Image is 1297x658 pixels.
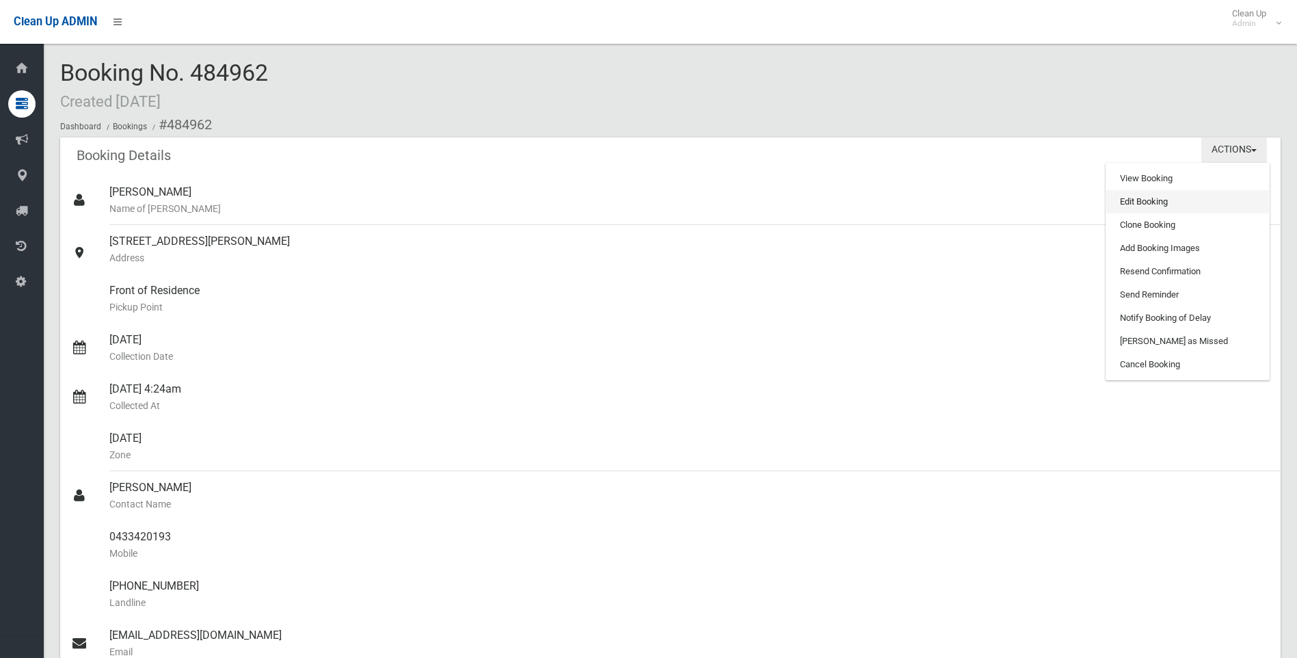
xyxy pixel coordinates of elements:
div: [PERSON_NAME] [109,176,1270,225]
a: Notify Booking of Delay [1106,306,1269,330]
small: Mobile [109,545,1270,562]
small: Landline [109,594,1270,611]
div: Front of Residence [109,274,1270,324]
small: Collected At [109,397,1270,414]
div: [PHONE_NUMBER] [109,570,1270,619]
li: #484962 [149,112,212,137]
a: Resend Confirmation [1106,260,1269,283]
div: [DATE] [109,324,1270,373]
small: Pickup Point [109,299,1270,315]
small: Zone [109,447,1270,463]
a: Cancel Booking [1106,353,1269,376]
div: [DATE] [109,422,1270,471]
div: [PERSON_NAME] [109,471,1270,521]
button: Actions [1201,137,1267,163]
a: Send Reminder [1106,283,1269,306]
a: Add Booking Images [1106,237,1269,260]
span: Booking No. 484962 [60,59,268,112]
span: Clean Up [1225,8,1280,29]
small: Contact Name [109,496,1270,512]
small: Admin [1232,18,1266,29]
header: Booking Details [60,142,187,169]
a: Edit Booking [1106,190,1269,213]
a: View Booking [1106,167,1269,190]
small: Collection Date [109,348,1270,365]
span: Clean Up ADMIN [14,15,97,28]
div: [STREET_ADDRESS][PERSON_NAME] [109,225,1270,274]
a: Dashboard [60,122,101,131]
div: [DATE] 4:24am [109,373,1270,422]
small: Created [DATE] [60,92,161,110]
a: [PERSON_NAME] as Missed [1106,330,1269,353]
a: Clone Booking [1106,213,1269,237]
a: Bookings [113,122,147,131]
small: Address [109,250,1270,266]
small: Name of [PERSON_NAME] [109,200,1270,217]
div: 0433420193 [109,521,1270,570]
